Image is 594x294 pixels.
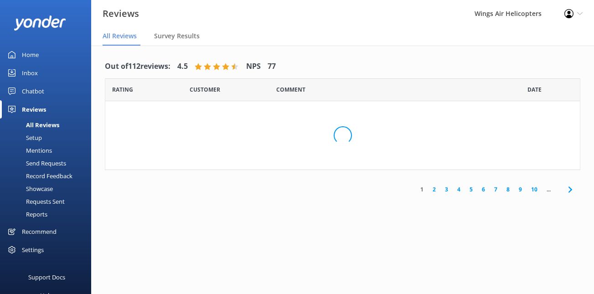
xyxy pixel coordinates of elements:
div: Setup [5,131,42,144]
div: Requests Sent [5,195,65,208]
div: Showcase [5,182,53,195]
a: 1 [416,185,428,194]
span: ... [542,185,555,194]
a: Showcase [5,182,91,195]
div: Support Docs [28,268,65,286]
div: Reviews [22,100,46,119]
a: Send Requests [5,157,91,170]
span: Date [112,85,133,94]
h4: Out of 112 reviews: [105,61,170,72]
a: 9 [514,185,527,194]
div: Inbox [22,64,38,82]
span: Survey Results [154,31,200,41]
img: yonder-white-logo.png [14,15,66,31]
div: Recommend [22,222,57,241]
a: 3 [440,185,453,194]
a: 5 [465,185,477,194]
h3: Reviews [103,6,139,21]
span: Date [190,85,220,94]
div: Settings [22,241,44,259]
h4: NPS [246,61,261,72]
a: Mentions [5,144,91,157]
a: 10 [527,185,542,194]
div: Send Requests [5,157,66,170]
a: Record Feedback [5,170,91,182]
div: Record Feedback [5,170,72,182]
a: 8 [502,185,514,194]
a: Setup [5,131,91,144]
span: All Reviews [103,31,137,41]
a: 7 [490,185,502,194]
h4: 77 [268,61,276,72]
div: Chatbot [22,82,44,100]
div: Reports [5,208,47,221]
span: Date [527,85,542,94]
span: Question [276,85,305,94]
a: Requests Sent [5,195,91,208]
div: All Reviews [5,119,59,131]
div: Home [22,46,39,64]
a: 4 [453,185,465,194]
a: 6 [477,185,490,194]
div: Mentions [5,144,52,157]
a: Reports [5,208,91,221]
h4: 4.5 [177,61,188,72]
a: 2 [428,185,440,194]
a: All Reviews [5,119,91,131]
